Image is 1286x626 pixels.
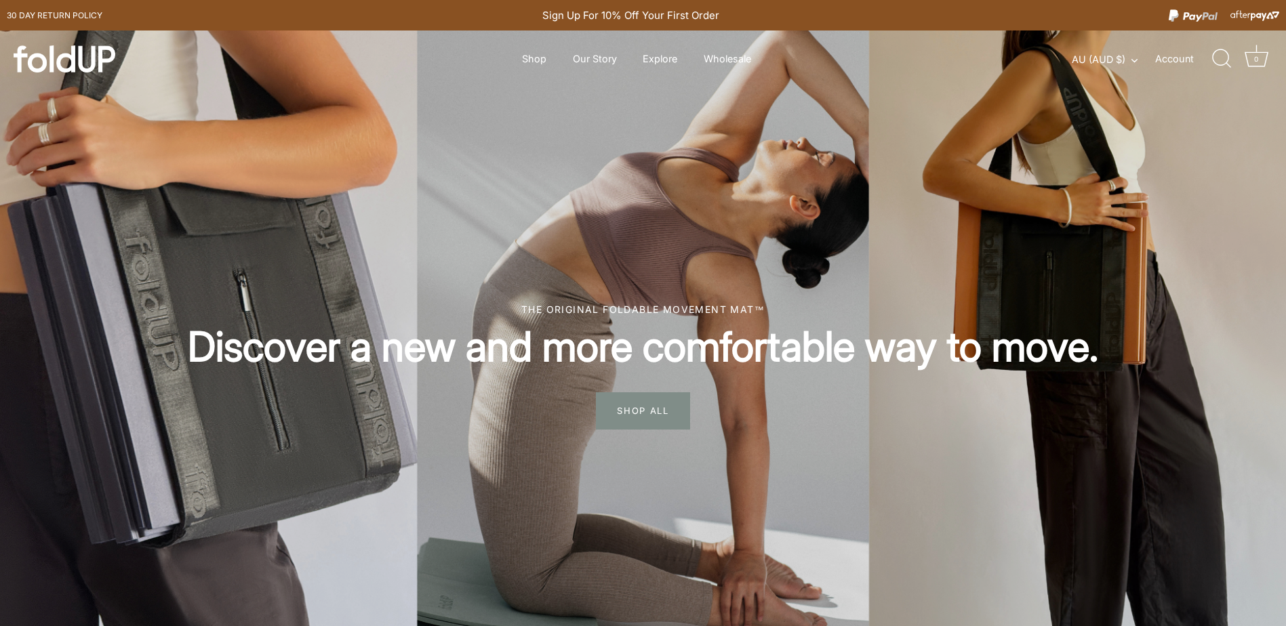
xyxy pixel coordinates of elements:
[1241,44,1271,74] a: Cart
[1207,44,1237,74] a: Search
[14,45,215,72] a: foldUP
[61,321,1225,372] h2: Discover a new and more comfortable way to move.
[1249,52,1263,66] div: 0
[596,392,690,429] span: SHOP ALL
[631,46,689,72] a: Explore
[7,7,102,24] a: 30 day Return policy
[1155,51,1218,67] a: Account
[510,46,559,72] a: Shop
[61,302,1225,316] div: The original foldable movement mat™
[561,46,628,72] a: Our Story
[14,45,115,72] img: foldUP
[1072,54,1152,66] button: AU (AUD $)
[489,46,784,72] div: Primary navigation
[691,46,763,72] a: Wholesale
